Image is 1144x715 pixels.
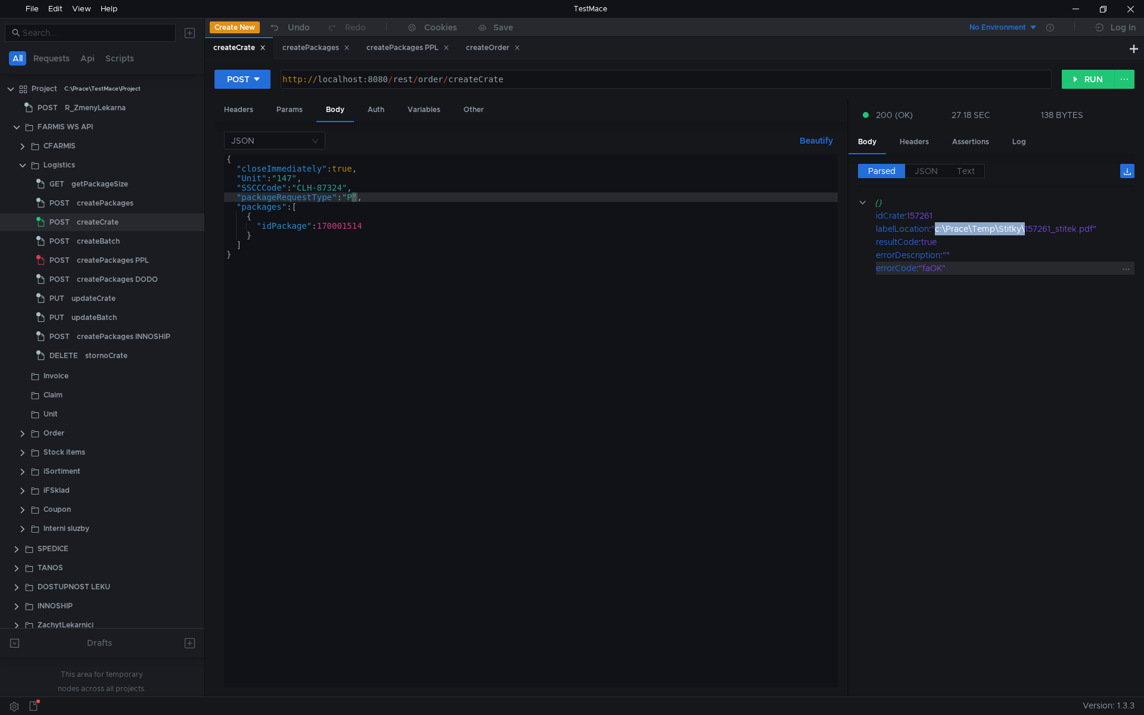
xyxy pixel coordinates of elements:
div: iFSklad [43,481,70,499]
div: idCrate [876,209,904,222]
div: updateBatch [71,309,117,327]
button: No Environment [955,18,1038,37]
div: "c:\Prace\Temp\Stitky\157261_stitek.pdf" [931,222,1121,235]
span: Text [957,166,975,176]
div: POST [227,73,250,86]
span: POST [49,271,70,288]
div: SPEDICE [38,540,69,558]
div: FARMIS WS API [38,118,93,136]
div: "faOK" [919,262,1121,275]
div: Body [316,99,354,122]
div: Auth [358,99,394,121]
div: CFARMIS [43,137,76,155]
span: PUT [49,290,64,307]
input: Search... [23,26,169,39]
div: : [876,209,1134,222]
div: Drafts [87,636,112,650]
div: Body [848,131,886,154]
div: : [876,222,1134,235]
div: Log In [1111,20,1136,35]
div: Logistics [43,156,75,174]
div: createPackages DODO [77,271,158,288]
div: C:\Prace\TestMace\Project [64,80,141,98]
button: All [9,51,26,66]
span: Parsed [868,166,896,176]
div: Assertions [943,131,999,153]
button: Scripts [102,51,138,66]
button: Beautify [795,133,838,148]
div: 138 BYTES [1041,110,1083,120]
div: iSortiment [43,462,80,480]
span: PUT [49,309,64,327]
div: DOSTUPNOST LEKU [38,578,110,596]
div: Cookies [424,20,457,35]
div: Headers [890,131,938,153]
span: POST [49,251,70,269]
div: createPackages [77,194,133,212]
div: : [876,235,1134,248]
div: Redo [345,20,366,35]
span: DELETE [49,347,78,365]
div: errorDescription [876,248,940,262]
div: Log [1003,131,1036,153]
span: GET [49,175,64,193]
div: createCrate [77,213,119,231]
span: Version: 1.3.3 [1083,697,1134,714]
div: createPackages INNOSHIP [77,328,170,346]
div: Coupon [43,500,71,518]
span: POST [49,232,70,250]
div: Order [43,424,64,442]
div: Other [454,99,493,121]
div: createPackages PPL [366,42,449,54]
div: resultCode [876,235,919,248]
span: POST [49,194,70,212]
div: Unit [43,405,58,423]
div: createPackages PPL [77,251,149,269]
button: POST [214,70,271,89]
button: Undo [260,18,318,36]
div: 27.18 SEC [952,110,990,120]
span: POST [49,328,70,346]
button: Redo [318,18,374,36]
div: labelLocation [876,222,929,235]
div: {} [875,196,1118,209]
button: RUN [1062,70,1115,89]
span: POST [38,99,58,117]
div: INNOSHIP [38,597,73,615]
div: R_ZmenyLekarna [65,99,126,117]
div: Params [267,99,312,121]
div: createOrder [466,42,520,54]
div: No Environment [969,22,1026,33]
div: updateCrate [71,290,116,307]
div: getPackageSize [71,175,128,193]
div: Project [32,80,57,98]
div: Claim [43,386,63,404]
span: JSON [915,166,938,176]
div: "" [943,248,1122,262]
button: Api [77,51,98,66]
div: createBatch [77,232,120,250]
div: ZachytLekarnici [38,616,94,634]
div: createPackages [282,42,350,54]
span: POST [49,213,70,231]
button: Requests [30,51,73,66]
button: Create New [210,21,260,33]
div: stornoCrate [85,347,128,365]
div: errorCode [876,262,916,275]
div: true [921,235,1121,248]
div: Save [493,23,513,32]
div: Headers [214,99,263,121]
div: Interni sluzby [43,520,89,537]
div: : [876,248,1134,262]
div: TANOS [38,559,63,577]
div: Variables [398,99,450,121]
span: 200 (OK) [876,108,913,122]
div: : [876,262,1134,275]
div: Undo [288,20,310,35]
div: Stock items [43,443,85,461]
div: Invoice [43,367,69,385]
div: 157261 [907,209,1120,222]
div: createCrate [213,42,266,54]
